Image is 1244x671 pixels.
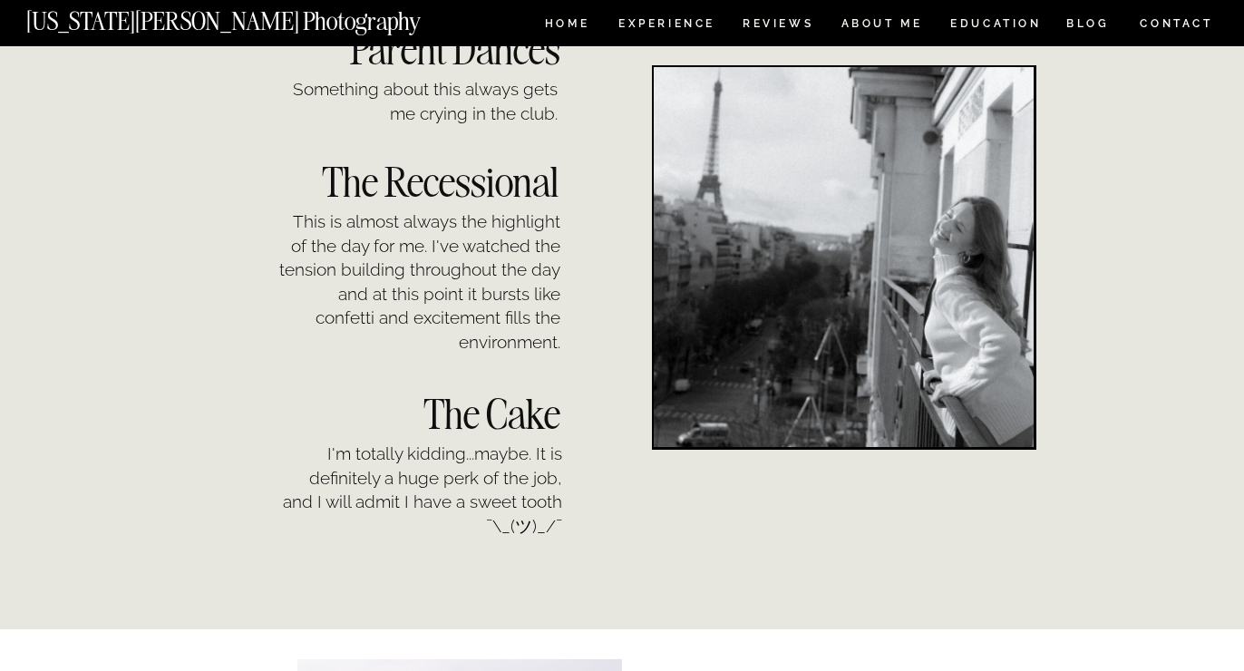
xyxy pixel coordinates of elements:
[1139,14,1214,34] a: CONTACT
[279,209,560,277] p: This is almost always the highlight of the day for me. I've watched the tension building througho...
[1066,18,1110,34] a: BLOG
[948,18,1044,34] a: EDUCATION
[287,29,560,64] h3: Parent Dances
[618,18,714,34] a: Experience
[279,442,562,480] p: I'm totally kidding...maybe. It is definitely a huge perk of the job, and I will admit I have a s...
[296,394,560,429] h3: The Cake
[279,161,559,197] h3: The Recessional
[26,9,481,24] a: [US_STATE][PERSON_NAME] Photography
[743,18,811,34] a: REVIEWS
[279,77,558,96] p: Something about this always gets me crying in the club.
[541,18,593,34] a: HOME
[841,18,923,34] a: ABOUT ME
